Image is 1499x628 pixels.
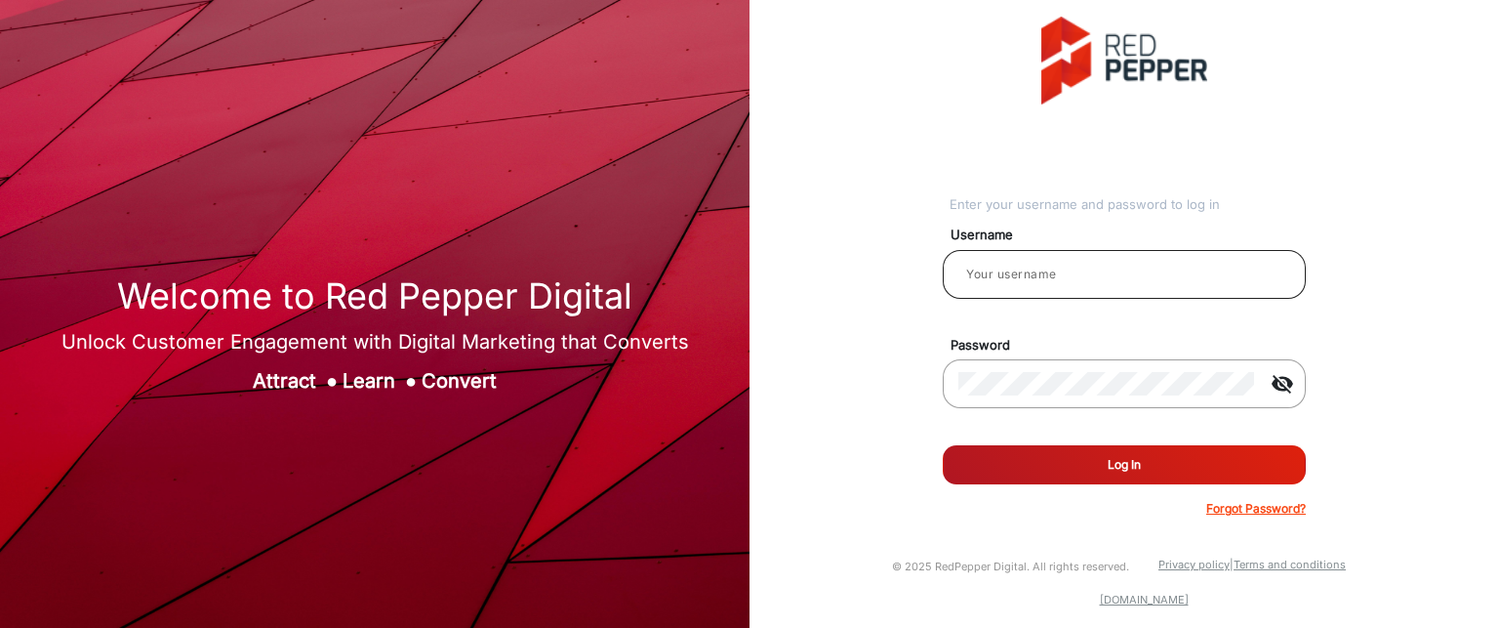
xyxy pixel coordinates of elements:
input: Your username [958,263,1290,286]
span: ● [405,369,417,393]
a: [DOMAIN_NAME] [1100,593,1189,607]
div: Attract Learn Convert [61,366,689,396]
mat-icon: visibility_off [1259,372,1306,396]
a: Terms and conditions [1234,558,1346,571]
div: Enter your username and password to log in [950,195,1306,215]
img: vmg-logo [1041,17,1207,105]
div: Unlock Customer Engagement with Digital Marketing that Converts [61,327,689,356]
small: © 2025 RedPepper Digital. All rights reserved. [892,560,1129,573]
a: Privacy policy [1158,558,1230,571]
mat-label: Username [936,226,1328,245]
mat-label: Password [936,336,1328,356]
h1: Welcome to Red Pepper Digital [61,275,689,317]
p: Forgot Password? [1206,500,1306,518]
a: | [1230,558,1234,571]
button: Log In [943,445,1306,484]
span: ● [326,369,338,393]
